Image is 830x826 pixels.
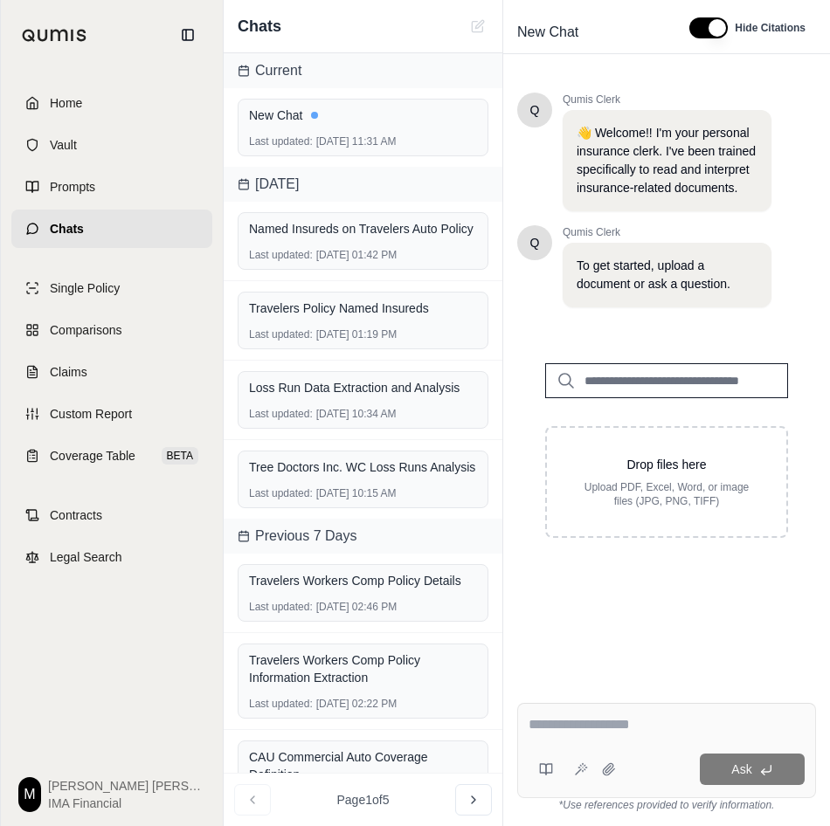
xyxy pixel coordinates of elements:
[50,220,84,237] span: Chats
[249,327,313,341] span: Last updated:
[249,600,477,614] div: [DATE] 02:46 PM
[249,134,313,148] span: Last updated:
[50,447,135,465] span: Coverage Table
[700,754,805,785] button: Ask
[238,14,281,38] span: Chats
[249,486,477,500] div: [DATE] 10:15 AM
[249,572,477,589] div: Travelers Workers Comp Policy Details
[174,21,202,49] button: Collapse sidebar
[735,21,806,35] span: Hide Citations
[18,777,41,812] div: M
[563,93,771,107] span: Qumis Clerk
[11,353,212,391] a: Claims
[11,496,212,534] a: Contracts
[249,248,313,262] span: Last updated:
[249,486,313,500] span: Last updated:
[249,651,477,686] div: Travelers Workers Comp Policy Information Extraction
[575,480,758,508] p: Upload PDF, Excel, Word, or image files (JPG, PNG, TIFF)
[337,791,390,809] span: Page 1 of 5
[249,407,313,421] span: Last updated:
[530,101,540,119] span: Hello
[563,225,771,239] span: Qumis Clerk
[510,18,585,46] span: New Chat
[50,94,82,112] span: Home
[249,299,477,317] div: Travelers Policy Named Insureds
[50,178,95,196] span: Prompts
[11,126,212,164] a: Vault
[575,456,758,473] p: Drop files here
[249,748,477,783] div: CAU Commercial Auto Coverage Definition
[50,363,87,381] span: Claims
[11,311,212,349] a: Comparisons
[224,53,502,88] div: Current
[50,321,121,339] span: Comparisons
[162,447,198,465] span: BETA
[50,506,102,524] span: Contracts
[50,405,132,423] span: Custom Report
[11,538,212,576] a: Legal Search
[249,407,477,421] div: [DATE] 10:34 AM
[249,220,477,237] div: Named Insureds on Travelers Auto Policy
[11,210,212,248] a: Chats
[11,84,212,122] a: Home
[249,697,477,711] div: [DATE] 02:22 PM
[249,600,313,614] span: Last updated:
[249,327,477,341] div: [DATE] 01:19 PM
[577,124,757,197] p: 👋 Welcome!! I'm your personal insurance clerk. I've been trained specifically to read and interpr...
[50,136,77,154] span: Vault
[731,762,751,776] span: Ask
[517,798,816,812] div: *Use references provided to verify information.
[48,777,205,795] span: [PERSON_NAME] [PERSON_NAME]
[249,107,477,124] div: New Chat
[510,18,668,46] div: Edit Title
[11,269,212,307] a: Single Policy
[22,29,87,42] img: Qumis Logo
[11,168,212,206] a: Prompts
[224,167,502,202] div: [DATE]
[50,548,122,566] span: Legal Search
[11,437,212,475] a: Coverage TableBETA
[249,458,477,476] div: Tree Doctors Inc. WC Loss Runs Analysis
[50,279,120,297] span: Single Policy
[467,16,488,37] button: New Chat
[530,234,540,251] span: Hello
[577,257,757,293] p: To get started, upload a document or ask a question.
[11,395,212,433] a: Custom Report
[249,379,477,396] div: Loss Run Data Extraction and Analysis
[249,248,477,262] div: [DATE] 01:42 PM
[224,519,502,554] div: Previous 7 Days
[48,795,205,812] span: IMA Financial
[249,134,477,148] div: [DATE] 11:31 AM
[249,697,313,711] span: Last updated:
